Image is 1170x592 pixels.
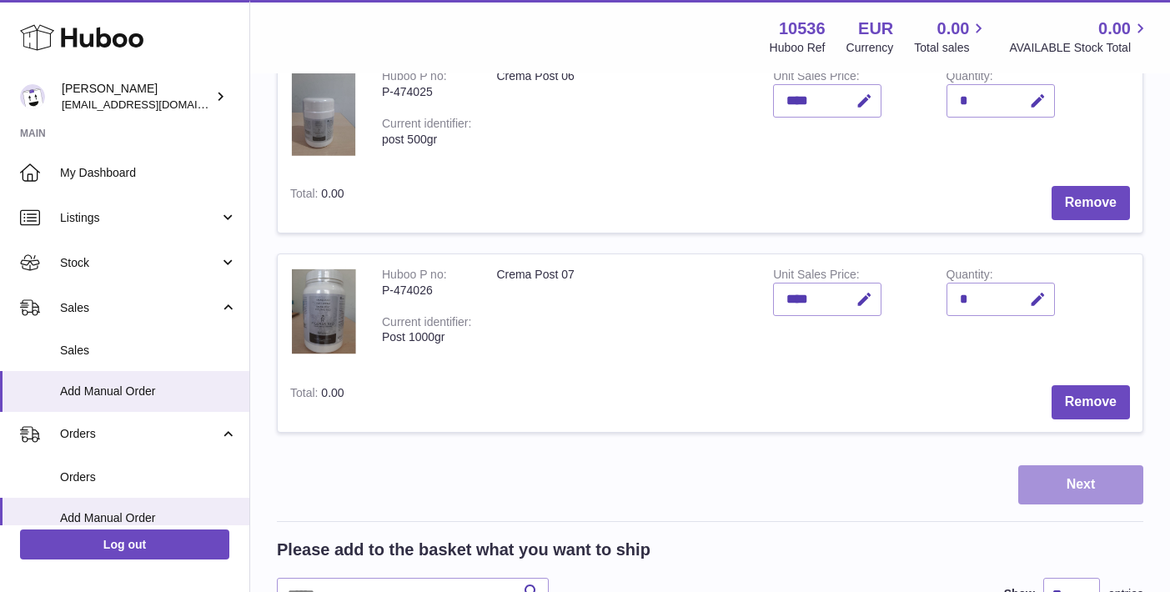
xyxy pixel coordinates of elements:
span: Add Manual Order [60,510,237,526]
div: Current identifier [382,117,471,134]
span: My Dashboard [60,165,237,181]
div: Current identifier [382,315,471,333]
span: Sales [60,343,237,359]
span: 0.00 [937,18,970,40]
label: Quantity [947,268,993,285]
td: Crema Post 07 [484,254,761,373]
h2: Please add to the basket what you want to ship [277,539,650,561]
strong: EUR [858,18,893,40]
div: post 500gr [382,132,471,148]
div: P-474025 [382,84,471,100]
td: Crema Post 06 [484,56,761,173]
span: Total sales [914,40,988,56]
button: Remove [1052,385,1130,419]
img: Crema Post 07 [290,267,357,356]
label: Total [290,187,321,204]
a: 0.00 Total sales [914,18,988,56]
span: 0.00 [321,187,344,200]
button: Remove [1052,186,1130,220]
div: Currency [846,40,894,56]
a: Log out [20,529,229,559]
div: Huboo P no [382,69,447,87]
div: Huboo P no [382,268,447,285]
span: 0.00 [1098,18,1131,40]
span: Sales [60,300,219,316]
label: Unit Sales Price [773,268,859,285]
span: [EMAIL_ADDRESS][DOMAIN_NAME] [62,98,245,111]
span: Orders [60,469,237,485]
label: Quantity [947,69,993,87]
div: Post 1000gr [382,329,471,345]
div: Huboo Ref [770,40,826,56]
span: Orders [60,426,219,442]
label: Unit Sales Price [773,69,859,87]
button: Next [1018,465,1143,504]
img: riberoyepescamila@hotmail.com [20,84,45,109]
div: [PERSON_NAME] [62,81,212,113]
span: Add Manual Order [60,384,237,399]
span: AVAILABLE Stock Total [1009,40,1150,56]
img: Crema Post 06 [290,68,357,157]
a: 0.00 AVAILABLE Stock Total [1009,18,1150,56]
label: Total [290,386,321,404]
strong: 10536 [779,18,826,40]
span: Stock [60,255,219,271]
div: P-474026 [382,283,471,299]
span: 0.00 [321,386,344,399]
span: Listings [60,210,219,226]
